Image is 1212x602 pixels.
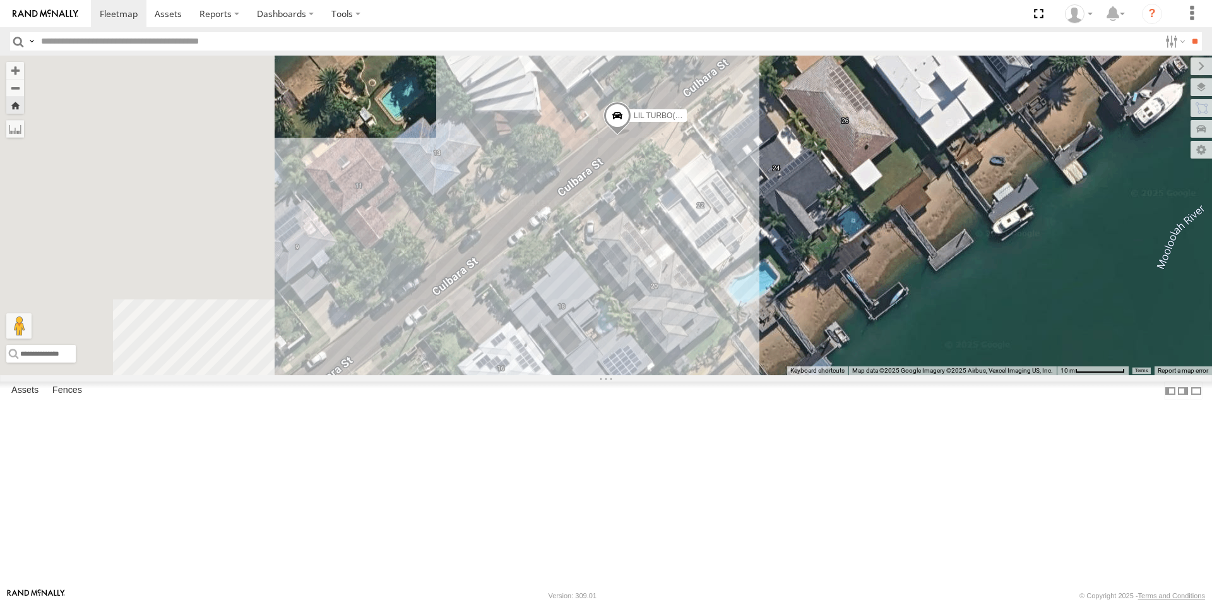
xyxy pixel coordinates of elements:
a: Report a map error [1158,367,1208,374]
label: Assets [5,382,45,400]
span: 10 m [1060,367,1075,374]
label: Search Query [27,32,37,51]
label: Map Settings [1191,141,1212,159]
label: Search Filter Options [1160,32,1187,51]
div: © Copyright 2025 - [1079,592,1205,599]
label: Fences [46,382,88,400]
button: Zoom in [6,62,24,79]
button: Zoom Home [6,97,24,114]
div: Laura Van Bruggen [1060,4,1097,23]
a: Terms and Conditions [1138,592,1205,599]
span: LIL TURBO(SMALL TRUCK) [634,111,730,120]
button: Keyboard shortcuts [790,366,845,375]
button: Zoom out [6,79,24,97]
img: rand-logo.svg [13,9,78,18]
a: Terms (opens in new tab) [1135,368,1148,373]
label: Measure [6,120,24,138]
label: Dock Summary Table to the Right [1177,382,1189,400]
label: Hide Summary Table [1190,382,1203,400]
span: Map data ©2025 Google Imagery ©2025 Airbus, Vexcel Imaging US, Inc. [852,367,1053,374]
button: Drag Pegman onto the map to open Street View [6,313,32,339]
a: Visit our Website [7,589,65,602]
label: Dock Summary Table to the Left [1164,382,1177,400]
i: ? [1142,4,1162,24]
div: Version: 309.01 [549,592,597,599]
button: Map scale: 10 m per 75 pixels [1057,366,1129,375]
